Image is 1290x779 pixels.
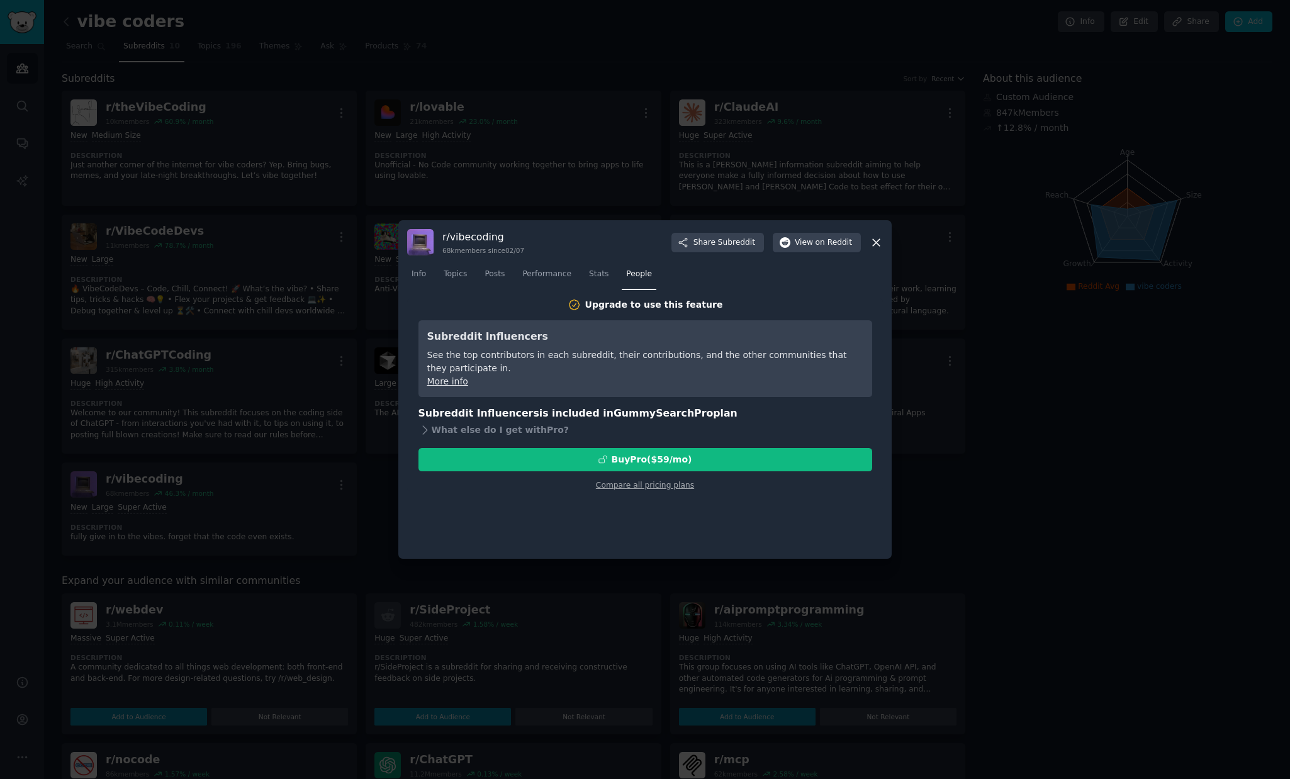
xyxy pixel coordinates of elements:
span: View [795,237,852,249]
span: GummySearch Pro [614,407,713,419]
img: vibecoding [407,229,434,255]
div: 68k members since 02/07 [442,246,524,255]
button: BuyPro($59/mo) [418,448,872,471]
a: Compare all pricing plans [596,481,694,490]
a: More info [427,376,468,386]
span: Performance [522,269,571,280]
a: Stats [585,264,613,290]
a: Posts [480,264,509,290]
a: Performance [518,264,576,290]
span: Posts [485,269,505,280]
button: Viewon Reddit [773,233,861,253]
h3: Subreddit Influencers is included in plan [418,406,872,422]
h3: r/ vibecoding [442,230,524,244]
span: on Reddit [816,237,852,249]
span: Share [693,237,755,249]
div: See the top contributors in each subreddit, their contributions, and the other communities that t... [427,349,863,375]
div: What else do I get with Pro ? [418,422,872,439]
span: Stats [589,269,609,280]
div: Upgrade to use this feature [585,298,723,311]
div: Buy Pro ($ 59 /mo ) [612,453,692,466]
span: Topics [444,269,467,280]
span: Subreddit [718,237,755,249]
a: Topics [439,264,471,290]
span: Info [412,269,426,280]
h3: Subreddit Influencers [427,329,863,345]
a: People [622,264,656,290]
a: Info [407,264,430,290]
span: People [626,269,652,280]
button: ShareSubreddit [671,233,764,253]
